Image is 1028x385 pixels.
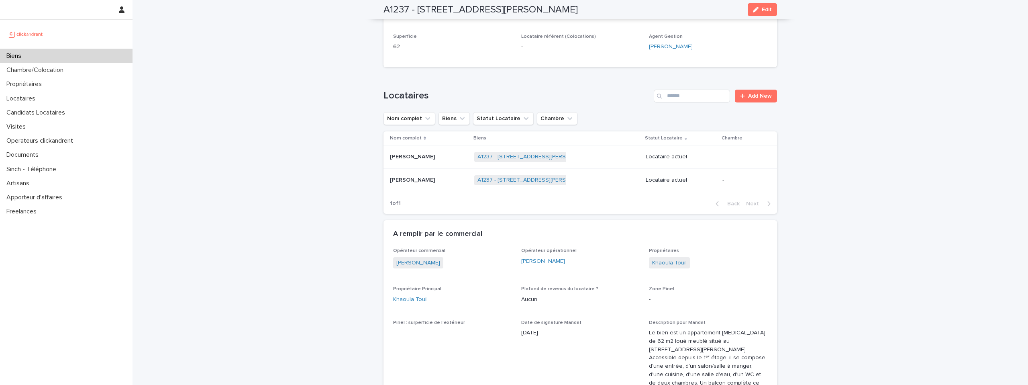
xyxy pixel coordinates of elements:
[748,93,772,99] span: Add New
[722,177,764,184] p: -
[762,7,772,12] span: Edit
[521,295,640,304] p: Aucun
[652,259,687,267] a: Khaoula Touil
[537,112,577,125] button: Chambre
[383,90,651,102] h1: Locataires
[521,287,598,291] span: Plafond de revenus du locataire ?
[393,34,417,39] span: Superficie
[649,287,674,291] span: Zone Pinel
[3,208,43,215] p: Freelances
[390,175,436,184] p: [PERSON_NAME]
[383,145,777,169] tr: [PERSON_NAME][PERSON_NAME] A1237 - [STREET_ADDRESS][PERSON_NAME] Locataire actuel-
[3,151,45,159] p: Documents
[646,154,716,160] p: Locataire actuel
[3,109,71,117] p: Candidats Locataires
[649,43,693,51] a: [PERSON_NAME]
[6,26,45,42] img: UCB0brd3T0yccxBKYDjQ
[396,259,440,267] a: [PERSON_NAME]
[473,134,486,143] p: Biens
[390,134,422,143] p: Nom complet
[649,248,679,253] span: Propriétaires
[646,177,716,184] p: Locataire actuel
[3,180,36,187] p: Artisans
[3,137,80,145] p: Operateurs clickandrent
[748,3,777,16] button: Edit
[477,154,594,160] a: A1237 - [STREET_ADDRESS][PERSON_NAME]
[649,295,767,304] p: -
[393,329,512,337] p: -
[393,295,428,304] a: Khaoula Touil
[645,134,683,143] p: Statut Locataire
[709,200,743,207] button: Back
[521,320,581,325] span: Date de signature Mandat
[743,200,777,207] button: Next
[735,90,777,102] a: Add New
[3,80,48,88] p: Propriétaires
[473,112,534,125] button: Statut Locataire
[393,230,482,239] h2: A remplir par le commercial
[3,123,32,131] p: Visites
[3,95,42,102] p: Locataires
[393,43,512,51] p: 62
[393,320,465,325] span: Pinel : surperficie de l'extérieur
[383,168,777,192] tr: [PERSON_NAME][PERSON_NAME] A1237 - [STREET_ADDRESS][PERSON_NAME] Locataire actuel-
[3,166,63,173] p: Sinch - Téléphone
[383,112,435,125] button: Nom complet
[521,248,577,253] span: Opérateur opérationnel
[649,320,706,325] span: Description pour Mandat
[722,154,764,160] p: -
[393,248,445,253] span: Opérateur commercial
[521,329,640,337] p: [DATE]
[746,201,764,207] span: Next
[3,66,70,74] p: Chambre/Colocation
[521,34,596,39] span: Locataire référent (Colocations)
[393,287,441,291] span: Propriétaire Principal
[521,257,565,266] a: [PERSON_NAME]
[654,90,730,102] input: Search
[383,194,407,213] p: 1 of 1
[390,152,436,160] p: [PERSON_NAME]
[3,194,69,201] p: Apporteur d'affaires
[649,34,683,39] span: Agent Gestion
[439,112,470,125] button: Biens
[722,201,740,207] span: Back
[722,134,742,143] p: Chambre
[3,52,28,60] p: Biens
[383,4,578,16] h2: A1237 - [STREET_ADDRESS][PERSON_NAME]
[521,43,640,51] p: -
[477,177,594,184] a: A1237 - [STREET_ADDRESS][PERSON_NAME]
